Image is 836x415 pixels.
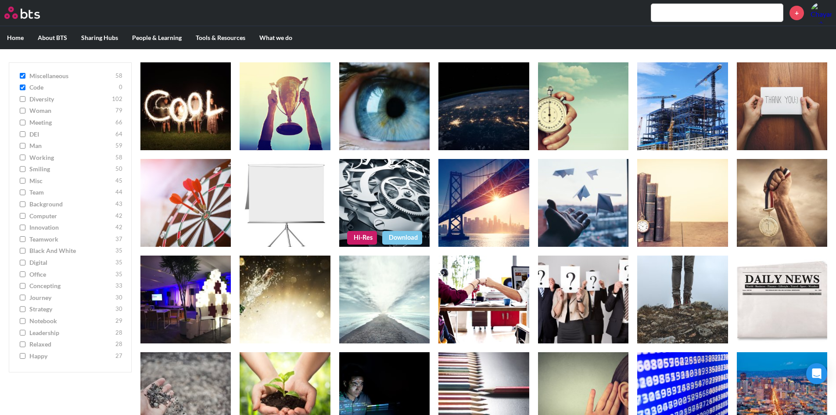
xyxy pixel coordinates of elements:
span: man [29,141,113,150]
span: 30 [115,293,122,302]
img: BTS Logo [4,7,40,19]
span: smiling [29,165,113,173]
input: working 58 [20,155,25,161]
span: 0 [119,83,122,92]
label: About BTS [31,26,74,49]
span: innovation [29,223,113,232]
input: meeting 66 [20,119,25,126]
span: relaxed [29,340,113,349]
input: code 0 [20,84,25,90]
span: 33 [115,281,122,290]
span: DEI [29,130,113,139]
input: team 44 [20,189,25,195]
input: notebook 29 [20,318,25,324]
span: 66 [115,118,122,127]
input: relaxed 28 [20,341,25,347]
input: computer 42 [20,213,25,219]
span: 42 [115,212,122,220]
span: working [29,153,113,162]
span: team [29,188,113,197]
input: diversity 102 [20,96,25,102]
span: 42 [115,223,122,232]
input: background 43 [20,201,25,207]
div: Open Intercom Messenger [806,363,827,384]
span: 35 [115,270,122,279]
input: happy 27 [20,353,25,359]
span: 28 [115,340,122,349]
input: smiling 50 [20,166,25,172]
span: digital [29,258,113,267]
label: Tools & Resources [189,26,252,49]
input: journey 30 [20,295,25,301]
span: leadership [29,328,113,337]
span: 30 [115,305,122,314]
span: meeting [29,118,113,127]
span: teamwork [29,235,113,244]
label: Sharing Hubs [74,26,125,49]
span: 45 [115,177,122,185]
input: woman 79 [20,108,25,114]
input: leadership 28 [20,330,25,336]
span: 37 [115,235,122,244]
span: notebook [29,317,113,325]
span: miscellaneous [29,72,113,80]
span: strategy [29,305,113,314]
input: miscellaneous 58 [20,73,25,79]
span: computer [29,212,113,220]
span: 35 [115,246,122,255]
img: Chayanun Techaworawitayakoon [811,2,832,23]
input: misc 45 [20,178,25,184]
a: Download [382,231,422,244]
a: Go home [4,7,56,19]
span: Black and White [29,246,113,255]
span: background [29,200,113,209]
input: DEI 64 [20,131,25,137]
input: innovation 42 [20,224,25,231]
span: 79 [115,106,122,115]
span: woman [29,106,113,115]
span: 29 [115,317,122,325]
label: People & Learning [125,26,189,49]
input: digital 35 [20,260,25,266]
span: 43 [115,200,122,209]
input: office 35 [20,271,25,278]
span: 58 [115,72,122,80]
input: concepting 33 [20,283,25,289]
input: strategy 30 [20,306,25,312]
span: 28 [115,328,122,337]
a: + [789,6,804,20]
a: Hi-Res [347,231,377,244]
span: happy [29,352,113,361]
label: What we do [252,26,299,49]
span: 27 [115,352,122,361]
input: man 59 [20,143,25,149]
span: 44 [115,188,122,197]
span: misc [29,177,113,185]
input: Black and White 35 [20,248,25,254]
span: 102 [112,95,122,104]
span: diversity [29,95,110,104]
a: Profile [811,2,832,23]
span: 50 [115,165,122,173]
span: journey [29,293,113,302]
input: teamwork 37 [20,236,25,242]
span: code [29,83,117,92]
span: 59 [115,141,122,150]
span: 58 [115,153,122,162]
span: 35 [115,258,122,267]
span: office [29,270,113,279]
span: concepting [29,281,113,290]
span: 64 [115,130,122,139]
